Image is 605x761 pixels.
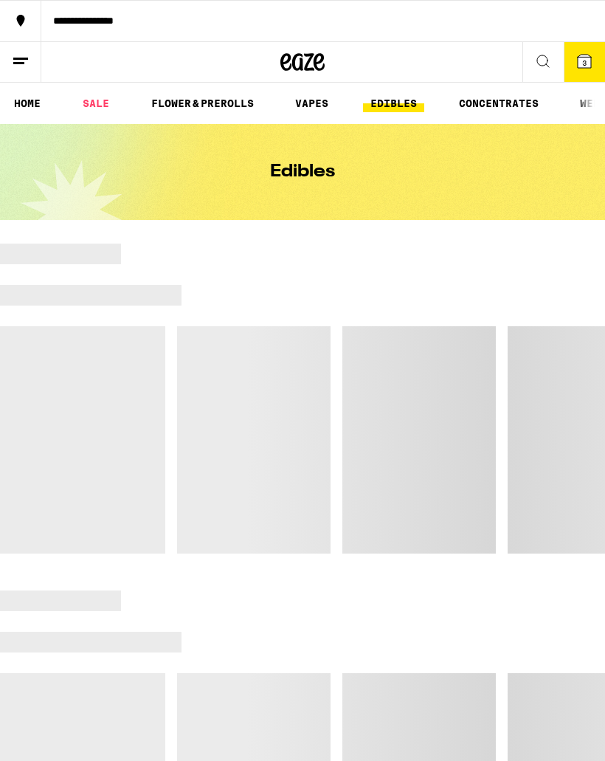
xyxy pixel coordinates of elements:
[363,94,424,112] a: EDIBLES
[75,94,117,112] a: SALE
[288,94,336,112] a: VAPES
[270,163,335,181] h1: Edibles
[582,58,587,67] span: 3
[452,94,546,112] a: CONCENTRATES
[144,94,261,112] a: FLOWER & PREROLLS
[7,94,48,112] a: HOME
[564,42,605,82] button: 3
